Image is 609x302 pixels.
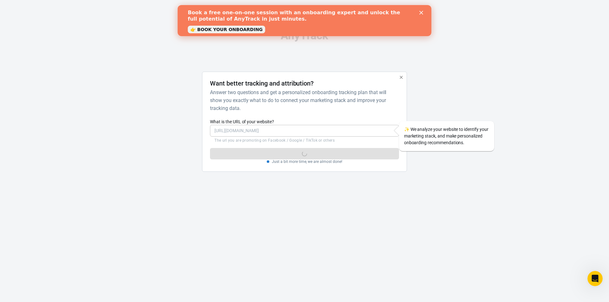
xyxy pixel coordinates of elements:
input: https://yourwebsite.com/landing-page [210,125,399,137]
div: Close [242,6,248,10]
p: The url you are promoting on Facebook / Google / TikTok or others [214,138,394,143]
span: sparkles [404,127,409,132]
iframe: Intercom live chat banner [178,5,431,36]
iframe: Intercom live chat [587,271,603,286]
p: Just a bit more time, we are almost done! [272,159,342,164]
div: AnyTrack [146,30,463,41]
h4: Want better tracking and attribution? [210,80,314,87]
label: What is the URL of your website? [210,119,399,125]
div: We analyze your website to identify your marketing stack, and make personalized onboarding recomm... [399,121,494,151]
h6: Answer two questions and get a personalized onboarding tracking plan that will show you exactly w... [210,88,396,112]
